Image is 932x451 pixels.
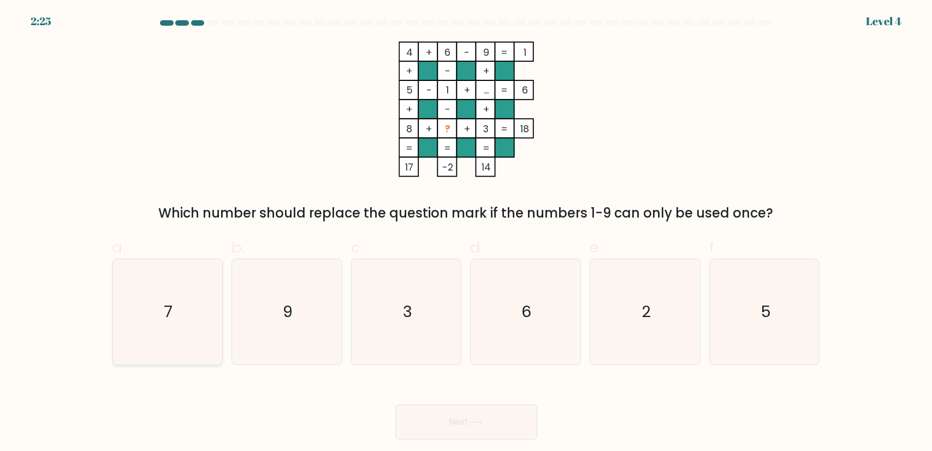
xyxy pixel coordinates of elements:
[481,160,490,174] tspan: 14
[464,45,470,59] tspan: -
[425,45,432,59] tspan: +
[483,122,489,136] tspan: 3
[351,237,363,258] span: c.
[406,141,413,155] tspan: =
[444,45,450,59] tspan: 6
[500,83,507,97] tspan: =
[463,122,470,136] tspan: +
[482,64,489,78] tspan: +
[119,203,814,223] div: Which number should replace the question mark if the numbers 1-9 can only be used once?
[761,301,771,323] text: 5
[445,64,450,78] tspan: -
[522,301,532,323] text: 6
[709,237,717,258] span: f.
[590,237,602,258] span: e.
[521,83,527,97] tspan: 6
[395,405,537,440] button: Next
[442,160,453,174] tspan: -2
[112,237,126,258] span: a.
[406,64,413,78] tspan: +
[482,102,489,116] tspan: +
[520,122,529,136] tspan: 18
[500,122,507,136] tspan: =
[445,122,450,136] tspan: ?
[406,83,412,97] tspan: 5
[426,83,431,97] tspan: -
[425,122,432,136] tspan: +
[523,45,526,59] tspan: 1
[31,13,51,30] div: 2:25
[866,13,901,30] div: Level 4
[483,83,488,97] tspan: ...
[446,83,449,97] tspan: 1
[164,301,173,323] text: 7
[642,301,651,323] text: 2
[406,45,412,59] tspan: 4
[406,122,412,136] tspan: 8
[482,141,489,155] tspan: =
[444,141,451,155] tspan: =
[463,83,470,97] tspan: +
[283,301,293,323] text: 9
[406,102,413,116] tspan: +
[483,45,489,59] tspan: 9
[231,237,245,258] span: b.
[470,237,483,258] span: d.
[403,301,412,323] text: 3
[445,102,450,116] tspan: -
[405,160,413,174] tspan: 17
[500,45,507,59] tspan: =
